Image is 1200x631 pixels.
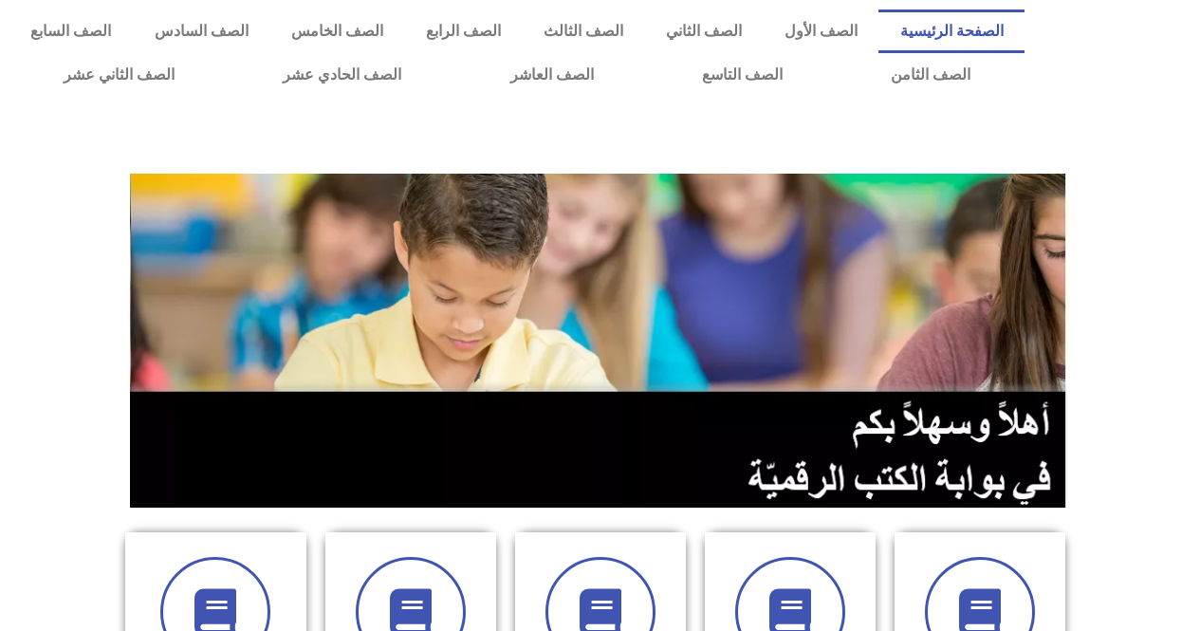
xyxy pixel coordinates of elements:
a: الصف الثاني [644,9,763,53]
a: الصف الثالث [522,9,644,53]
a: الصف العاشر [456,53,648,97]
a: الصف الخامس [269,9,404,53]
a: الصف الحادي عشر [229,53,455,97]
a: الصف الثامن [837,53,1025,97]
a: الصفحة الرئيسية [878,9,1025,53]
a: الصف السابع [9,9,133,53]
a: الصف التاسع [648,53,837,97]
a: الصف الأول [763,9,878,53]
a: الصف السادس [133,9,269,53]
a: الصف الرابع [404,9,522,53]
a: الصف الثاني عشر [9,53,229,97]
